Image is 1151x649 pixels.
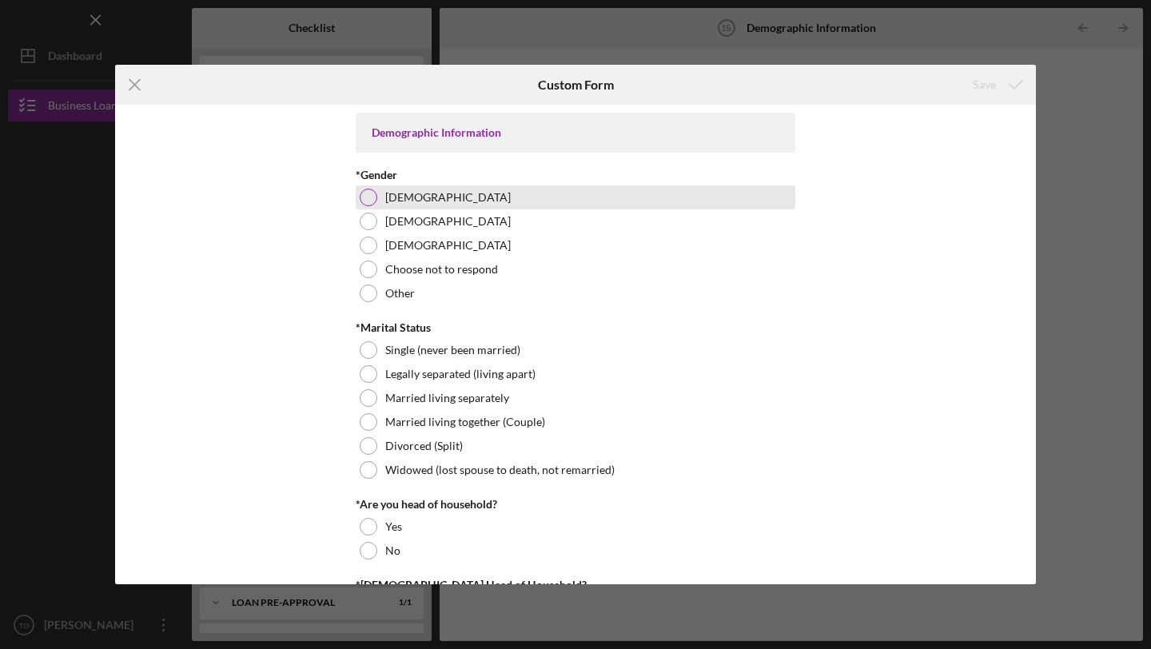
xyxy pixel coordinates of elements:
[385,520,402,533] label: Yes
[973,69,996,101] div: Save
[538,78,614,92] h6: Custom Form
[385,215,511,228] label: [DEMOGRAPHIC_DATA]
[385,239,511,252] label: [DEMOGRAPHIC_DATA]
[385,440,463,452] label: Divorced (Split)
[385,191,511,204] label: [DEMOGRAPHIC_DATA]
[385,287,415,300] label: Other
[356,169,795,181] div: *Gender
[385,344,520,356] label: Single (never been married)
[356,579,795,591] div: *[DEMOGRAPHIC_DATA] Head of Household?
[957,69,1036,101] button: Save
[356,498,795,511] div: *Are you head of household?
[385,392,509,404] label: Married living separately
[385,263,498,276] label: Choose not to respond
[372,126,779,139] div: Demographic Information
[385,416,545,428] label: Married living together (Couple)
[385,464,615,476] label: Widowed (lost spouse to death, not remarried)
[385,368,536,380] label: Legally separated (living apart)
[385,544,400,557] label: No
[356,321,795,334] div: *Marital Status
